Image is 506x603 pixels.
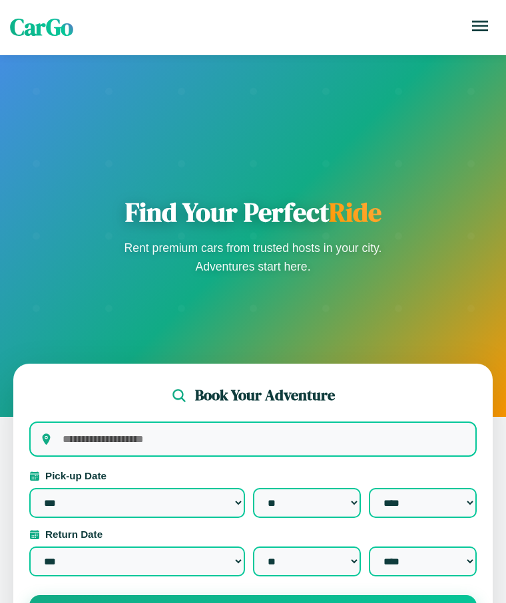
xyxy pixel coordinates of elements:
h2: Book Your Adventure [195,385,335,406]
span: CarGo [10,11,73,43]
label: Pick-up Date [29,470,477,481]
p: Rent premium cars from trusted hosts in your city. Adventures start here. [120,239,386,276]
label: Return Date [29,529,477,540]
span: Ride [329,194,381,230]
h1: Find Your Perfect [120,196,386,228]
